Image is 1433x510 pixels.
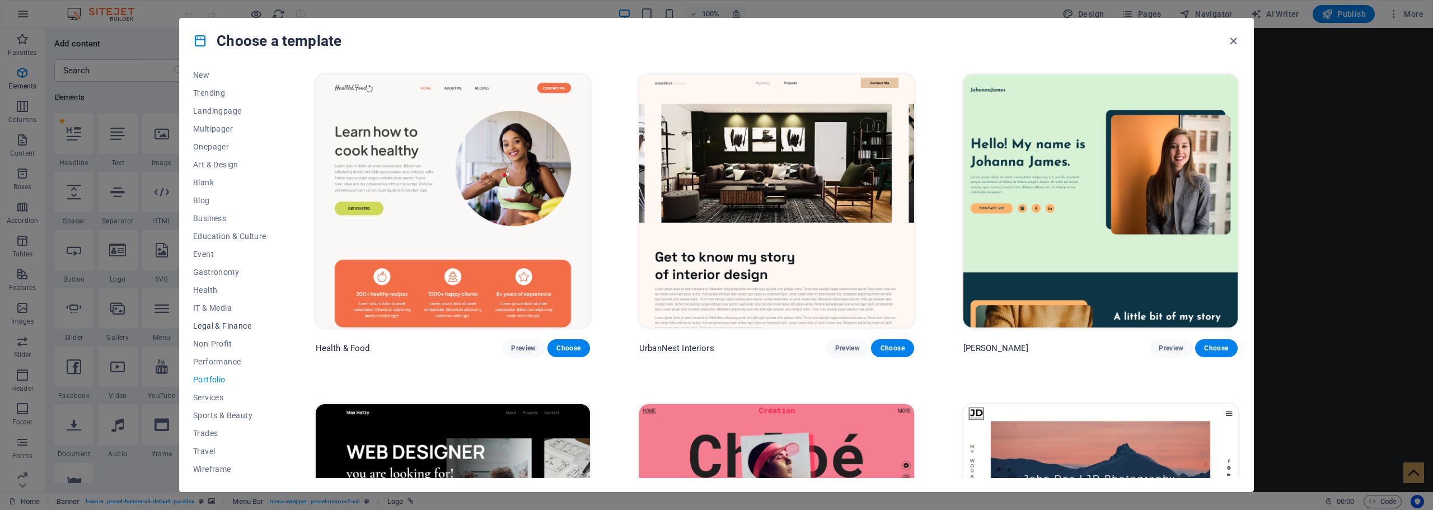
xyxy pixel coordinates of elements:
button: Travel [193,442,266,460]
span: Event [193,250,266,259]
button: Trades [193,424,266,442]
span: IT & Media [193,303,266,312]
span: Travel [193,447,266,456]
button: Trending [193,84,266,102]
span: Choose [880,344,905,353]
p: Health & Food [316,343,370,354]
button: Sports & Beauty [193,406,266,424]
span: Health [193,286,266,294]
span: Trades [193,429,266,438]
span: Landingpage [193,106,266,115]
span: Choose [556,344,581,353]
span: Blog [193,196,266,205]
button: Non-Profit [193,335,266,353]
span: Preview [511,344,536,353]
img: Health & Food [316,74,590,327]
button: Choose [1195,339,1238,357]
button: IT & Media [193,299,266,317]
button: Blog [193,191,266,209]
button: Education & Culture [193,227,266,245]
span: Onepager [193,142,266,151]
button: Preview [502,339,545,357]
button: Event [193,245,266,263]
button: Landingpage [193,102,266,120]
button: Wireframe [193,460,266,478]
span: Art & Design [193,160,266,169]
button: Blank [193,174,266,191]
button: Gastronomy [193,263,266,281]
span: Sports & Beauty [193,411,266,420]
p: [PERSON_NAME] [963,343,1029,354]
span: Wireframe [193,465,266,474]
span: Choose [1204,344,1229,353]
button: Services [193,389,266,406]
button: Preview [1150,339,1192,357]
span: Services [193,393,266,402]
button: Portfolio [193,371,266,389]
span: Gastronomy [193,268,266,277]
button: Onepager [193,138,266,156]
img: Johanna James [963,74,1238,327]
span: Preview [1159,344,1183,353]
button: Choose [547,339,590,357]
button: Performance [193,353,266,371]
span: New [193,71,266,79]
span: Blank [193,178,266,187]
button: New [193,66,266,84]
span: Trending [193,88,266,97]
button: Multipager [193,120,266,138]
button: Preview [826,339,869,357]
p: UrbanNest Interiors [639,343,714,354]
span: Multipager [193,124,266,133]
img: UrbanNest Interiors [639,74,914,327]
button: Legal & Finance [193,317,266,335]
span: Performance [193,357,266,366]
button: Art & Design [193,156,266,174]
span: Preview [835,344,860,353]
span: Non-Profit [193,339,266,348]
h4: Choose a template [193,32,341,50]
span: Legal & Finance [193,321,266,330]
span: Portfolio [193,375,266,384]
span: Business [193,214,266,223]
button: Business [193,209,266,227]
span: Education & Culture [193,232,266,241]
button: Choose [871,339,914,357]
button: Health [193,281,266,299]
